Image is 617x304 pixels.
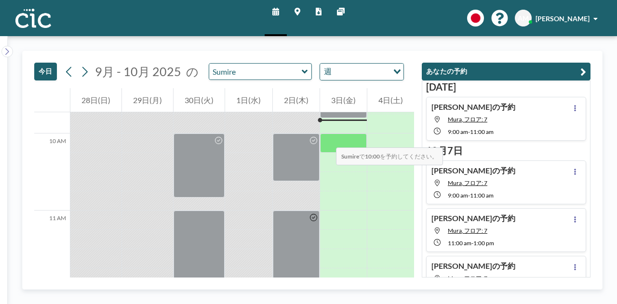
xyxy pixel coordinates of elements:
[367,88,414,112] div: 4日(土)
[448,116,487,123] span: Mura, フロア: 7
[448,275,487,282] span: Mura, フロア: 7
[470,192,494,199] span: 11:00 AM
[320,88,367,112] div: 3日(金)
[468,192,470,199] span: -
[448,227,487,234] span: Mura, フロア: 7
[468,128,470,135] span: -
[431,261,515,271] h4: [PERSON_NAME]の予約
[448,128,468,135] span: 9:00 AM
[536,14,590,23] span: [PERSON_NAME]
[122,88,173,112] div: 29日(月)
[365,153,380,160] b: 10:00
[322,66,334,78] span: 週
[95,64,181,79] span: 9月 - 10月 2025
[15,9,51,28] img: organization-logo
[422,63,590,80] button: あなたの予約
[426,145,586,157] h3: 10月7日
[431,166,515,175] h4: [PERSON_NAME]の予約
[320,64,403,80] div: Search for option
[225,88,272,112] div: 1日(水)
[473,239,494,247] span: 1:00 PM
[448,192,468,199] span: 9:00 AM
[426,81,586,93] h3: [DATE]
[341,153,359,160] b: Sumire
[209,64,302,79] input: Sumire
[186,64,199,79] span: の
[34,133,70,211] div: 10 AM
[70,88,121,112] div: 28日(日)
[34,63,57,80] button: 今日
[335,66,388,78] input: Search for option
[431,213,515,223] h4: [PERSON_NAME]の予約
[448,239,471,247] span: 11:00 AM
[470,128,494,135] span: 11:00 AM
[471,239,473,247] span: -
[448,179,487,186] span: Mura, フロア: 7
[431,102,515,112] h4: [PERSON_NAME]の予約
[518,14,529,23] span: AM
[336,147,443,165] span: で を予約してください。
[34,211,70,288] div: 11 AM
[273,88,320,112] div: 2日(木)
[174,88,225,112] div: 30日(火)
